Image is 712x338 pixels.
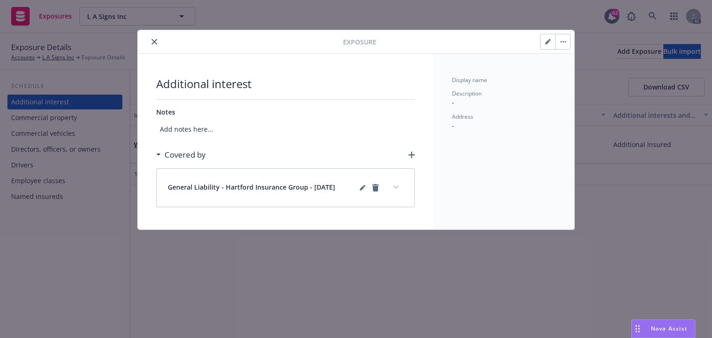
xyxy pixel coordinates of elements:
span: Display name [452,76,487,84]
button: close [149,36,160,47]
div: Covered by [156,149,206,161]
div: General Liability - Hartford Insurance Group - [DATE]editPencilremoveexpand content [157,169,414,207]
span: - [452,98,454,107]
span: Nova Assist [651,325,687,332]
h3: Covered by [165,149,206,161]
a: remove [370,182,381,193]
span: Additional interest [156,76,415,92]
span: Add notes here... [156,121,415,138]
span: Notes [156,108,175,116]
span: - [452,121,454,130]
span: Address [452,113,473,121]
a: editPencil [357,182,368,193]
button: Nova Assist [631,319,695,338]
div: Drag to move [632,320,643,338]
span: Exposure [343,37,376,47]
span: General Liability - Hartford Insurance Group - [DATE] [168,182,335,193]
button: expand content [388,180,403,195]
span: Description [452,89,482,97]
